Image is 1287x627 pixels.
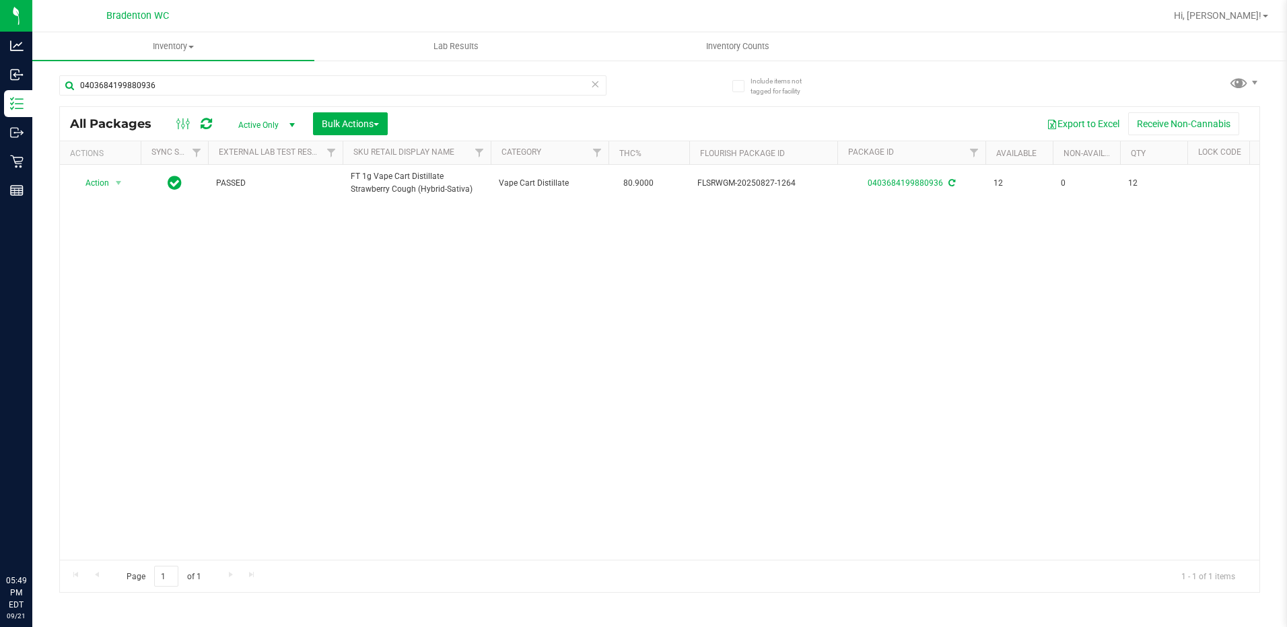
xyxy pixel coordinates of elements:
inline-svg: Reports [10,184,24,197]
span: Inventory Counts [688,40,788,52]
p: 09/21 [6,611,26,621]
a: Filter [586,141,608,164]
span: FT 1g Vape Cart Distillate Strawberry Cough (Hybrid-Sativa) [351,170,483,196]
inline-svg: Inventory [10,97,24,110]
a: Filter [468,141,491,164]
span: Bradenton WC [106,10,169,22]
inline-svg: Retail [10,155,24,168]
input: Search Package ID, Item Name, SKU, Lot or Part Number... [59,75,606,96]
a: Flourish Package ID [700,149,785,158]
span: 1 - 1 of 1 items [1171,566,1246,586]
span: 0 [1061,177,1112,190]
a: Lock Code [1198,147,1241,157]
iframe: Resource center [13,519,54,560]
button: Export to Excel [1038,112,1128,135]
a: Package ID [848,147,894,157]
span: 80.9000 [617,174,660,193]
a: Inventory [32,32,314,61]
a: Non-Available [1064,149,1123,158]
a: Inventory Counts [597,32,879,61]
span: FLSRWGM-20250827-1264 [697,177,829,190]
a: Filter [186,141,208,164]
p: 05:49 PM EDT [6,575,26,611]
inline-svg: Inbound [10,68,24,81]
span: Lab Results [415,40,497,52]
span: Hi, [PERSON_NAME]! [1174,10,1261,21]
span: 12 [994,177,1045,190]
span: Page of 1 [115,566,212,587]
inline-svg: Analytics [10,39,24,52]
a: Qty [1131,149,1146,158]
span: Bulk Actions [322,118,379,129]
span: Sync from Compliance System [946,178,955,188]
a: THC% [619,149,641,158]
span: Clear [591,75,600,93]
a: Category [501,147,541,157]
span: All Packages [70,116,165,131]
a: External Lab Test Result [219,147,324,157]
span: select [110,174,127,192]
button: Receive Non-Cannabis [1128,112,1239,135]
div: Actions [70,149,135,158]
span: Action [73,174,110,192]
a: Available [996,149,1037,158]
a: Lab Results [314,32,596,61]
inline-svg: Outbound [10,126,24,139]
span: Include items not tagged for facility [751,76,818,96]
button: Bulk Actions [313,112,388,135]
input: 1 [154,566,178,587]
a: Filter [963,141,985,164]
span: In Sync [168,174,182,192]
a: Sync Status [151,147,203,157]
span: 12 [1128,177,1179,190]
a: 0403684199880936 [868,178,943,188]
span: Inventory [32,40,314,52]
span: PASSED [216,177,335,190]
a: Sku Retail Display Name [353,147,454,157]
span: Vape Cart Distillate [499,177,600,190]
a: Filter [320,141,343,164]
